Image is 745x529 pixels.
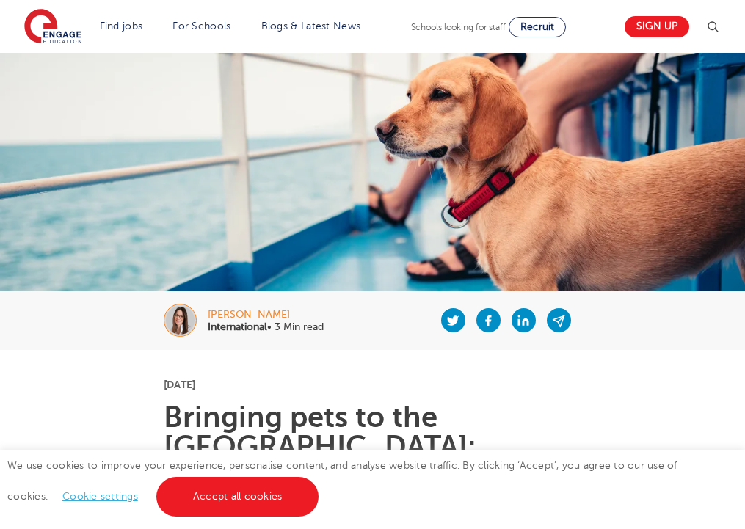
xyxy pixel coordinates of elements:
[625,16,689,37] a: Sign up
[411,22,506,32] span: Schools looking for staff
[164,379,582,390] p: [DATE]
[520,21,554,32] span: Recruit
[208,321,267,332] b: International
[509,17,566,37] a: Recruit
[156,477,319,517] a: Accept all cookies
[62,491,138,502] a: Cookie settings
[208,310,324,320] div: [PERSON_NAME]
[100,21,143,32] a: Find jobs
[24,9,81,45] img: Engage Education
[7,460,677,502] span: We use cookies to improve your experience, personalise content, and analyse website traffic. By c...
[208,322,324,332] p: • 3 Min read
[261,21,361,32] a: Blogs & Latest News
[172,21,230,32] a: For Schools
